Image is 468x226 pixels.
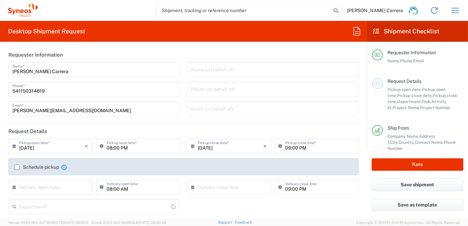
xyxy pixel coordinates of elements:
span: Request Details [387,78,422,84]
span: Email [413,58,424,63]
span: Project Number [420,105,451,110]
button: Save shipment [372,179,463,191]
span: Name, [387,58,400,63]
label: Schedule pickup [14,164,59,170]
h2: Desktop Shipment Request [8,27,85,35]
span: [DATE] 09:51:11 [63,221,88,225]
span: City, [390,140,399,145]
button: Rate [372,158,463,171]
span: Pickup open date, [387,87,422,92]
span: Task, [422,99,431,104]
span: Contact Name, [415,140,444,145]
span: Requester Information [387,50,436,55]
span: Client: 2025.18.0-9839db4 [91,221,166,225]
a: Feedback [235,220,252,224]
i: × [263,141,267,152]
span: Server: 2025.18.0-dd719145275 [8,221,88,225]
input: Shipment, tracking or reference number [157,4,331,17]
button: Save as template [372,199,463,211]
span: Ship From [387,125,409,131]
h2: Requester Information [8,52,63,58]
span: Copyright © [DATE]-[DATE] Agistix Inc., All Rights Reserved [356,220,460,226]
span: Country, [399,140,415,145]
h2: Shipment Checklist [373,27,439,35]
span: [PERSON_NAME] Carrera [347,7,403,13]
span: Pickup close date, [397,93,433,98]
span: Department, [397,99,422,104]
span: Company Name, [387,134,419,139]
a: Support [218,220,235,224]
span: Phone, [400,58,413,63]
span: [DATE] 09:32:48 [138,221,166,225]
i: × [85,141,89,152]
span: Project Name, [393,105,420,110]
h2: Request Details [8,128,47,135]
